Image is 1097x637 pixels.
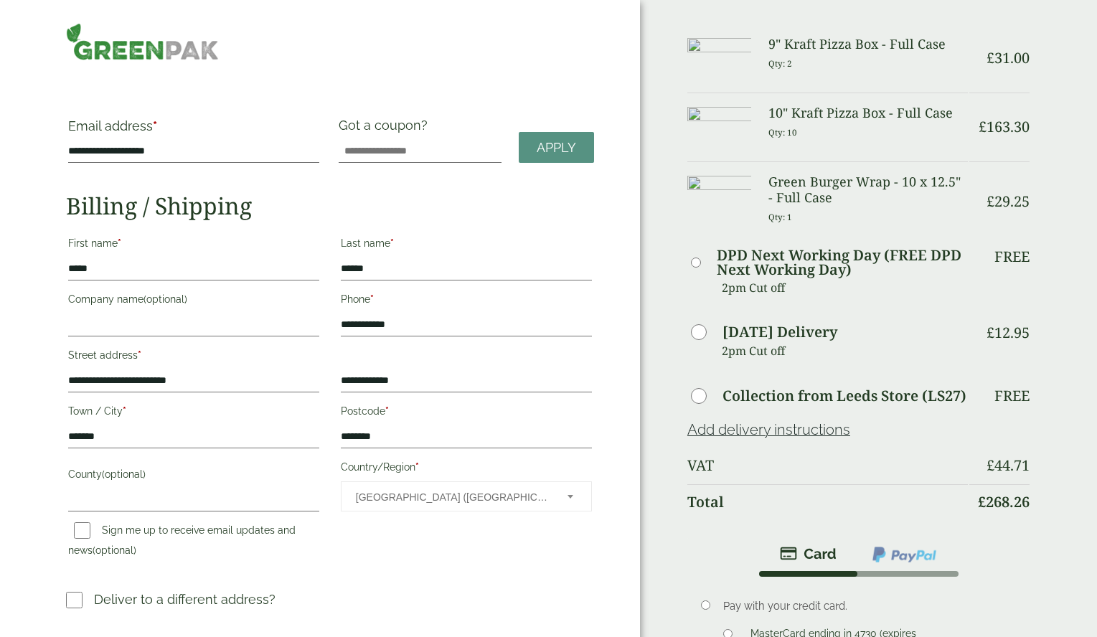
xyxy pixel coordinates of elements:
span: Apply [537,140,576,156]
img: GreenPak Supplies [66,23,220,60]
img: stripe.png [780,545,837,562]
h3: Green Burger Wrap - 10 x 12.5" - Full Case [768,174,969,205]
small: Qty: 10 [768,127,797,138]
th: VAT [687,448,968,483]
span: £ [987,48,994,67]
label: DPD Next Working Day (FREE DPD Next Working Day) [717,248,968,277]
abbr: required [390,237,394,249]
p: Free [994,248,1030,265]
abbr: required [138,349,141,361]
p: Free [994,387,1030,405]
span: £ [979,117,987,136]
img: ppcp-gateway.png [871,545,938,564]
p: 2pm Cut off [722,277,968,298]
span: £ [987,456,994,475]
bdi: 29.25 [987,192,1030,211]
label: Got a coupon? [339,118,433,140]
span: (optional) [102,468,146,480]
label: Last name [341,233,592,258]
small: Qty: 2 [768,58,792,69]
label: Phone [341,289,592,313]
p: Deliver to a different address? [94,590,276,609]
input: Sign me up to receive email updates and news(optional) [74,522,90,539]
abbr: required [118,237,121,249]
bdi: 31.00 [987,48,1030,67]
label: Email address [68,120,319,140]
label: Postcode [341,401,592,425]
h3: 10" Kraft Pizza Box - Full Case [768,105,969,121]
label: Company name [68,289,319,313]
abbr: required [415,461,419,473]
abbr: required [370,293,374,305]
label: Country/Region [341,457,592,481]
p: Pay with your credit card. [723,598,1009,614]
label: Town / City [68,401,319,425]
abbr: required [385,405,389,417]
label: Street address [68,345,319,369]
bdi: 12.95 [987,323,1030,342]
small: Qty: 1 [768,212,792,222]
bdi: 44.71 [987,456,1030,475]
label: Collection from Leeds Store (LS27) [722,389,966,403]
span: (optional) [93,544,136,556]
th: Total [687,484,968,519]
label: Sign me up to receive email updates and news [68,524,296,560]
a: Apply [519,132,594,163]
bdi: 163.30 [979,117,1030,136]
label: County [68,464,319,489]
span: £ [987,192,994,211]
abbr: required [123,405,126,417]
bdi: 268.26 [978,492,1030,511]
abbr: required [153,118,157,133]
label: First name [68,233,319,258]
h3: 9" Kraft Pizza Box - Full Case [768,37,969,52]
span: United Kingdom (UK) [356,482,548,512]
label: [DATE] Delivery [722,325,837,339]
p: 2pm Cut off [722,340,968,362]
span: £ [987,323,994,342]
h2: Billing / Shipping [66,192,594,220]
a: Add delivery instructions [687,421,850,438]
span: Country/Region [341,481,592,511]
span: £ [978,492,986,511]
span: (optional) [143,293,187,305]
